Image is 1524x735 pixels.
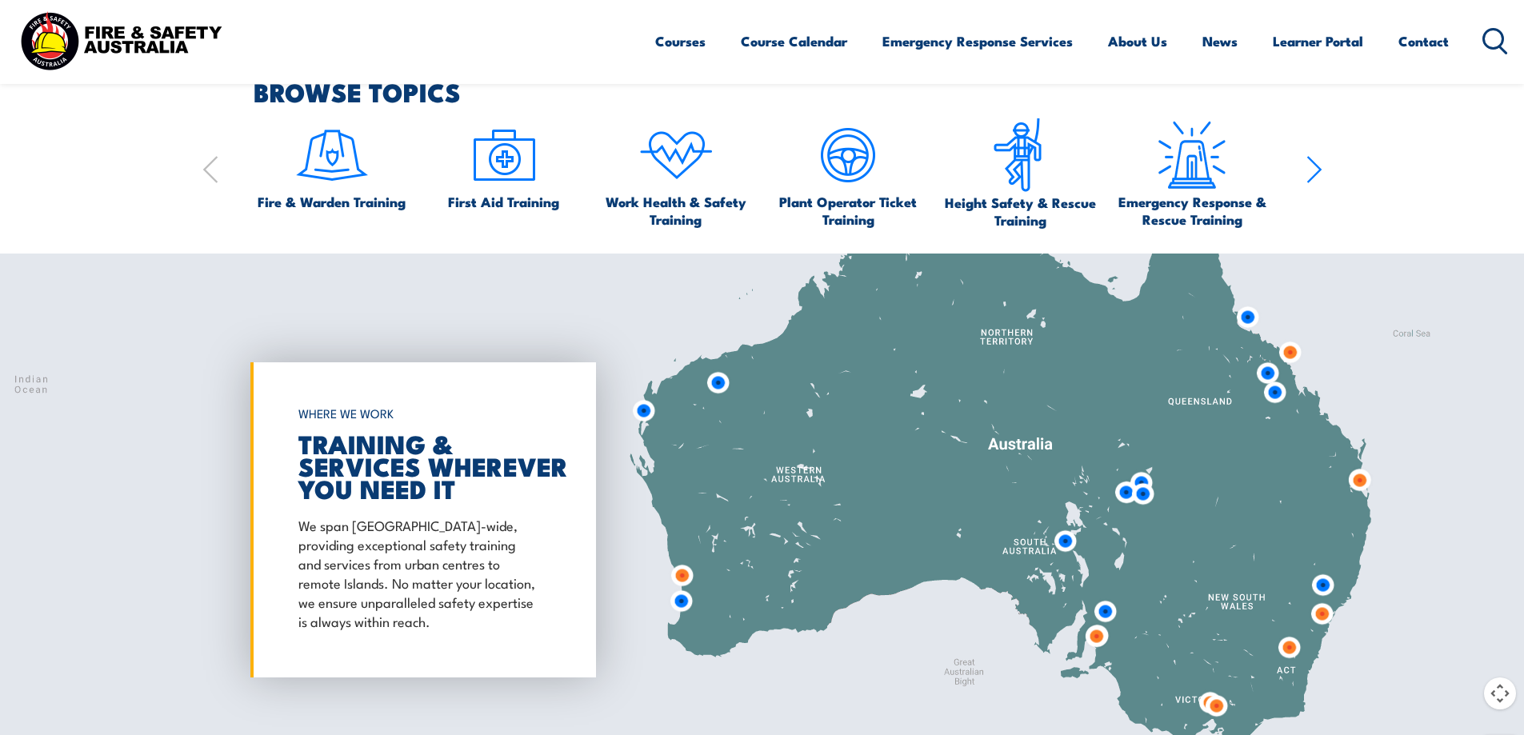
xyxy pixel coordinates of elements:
a: Height Safety & Rescue Training [942,118,1098,229]
img: Emergency Response Icon [1154,118,1230,193]
a: Fire & Warden Training [258,118,406,210]
a: Emergency Response & Rescue Training [1114,118,1270,228]
a: First Aid Training [448,118,559,210]
img: icon-1 [294,118,370,193]
span: Emergency Response & Rescue Training [1114,193,1270,228]
a: Course Calendar [741,20,847,62]
img: icon-6 [982,118,1058,194]
button: Map camera controls [1484,677,1516,709]
a: Contact [1398,20,1449,62]
h2: BROWSE TOPICS [254,80,1322,102]
a: Courses [655,20,706,62]
img: icon-5 [810,118,886,193]
a: Plant Operator Ticket Training [770,118,926,228]
span: Fire & Warden Training [258,193,406,210]
span: Plant Operator Ticket Training [770,193,926,228]
p: We span [GEOGRAPHIC_DATA]-wide, providing exceptional safety training and services from urban cen... [298,515,540,630]
span: Height Safety & Rescue Training [942,194,1098,229]
span: Work Health & Safety Training [598,193,754,228]
img: icon-4 [638,118,714,193]
img: icon-2 [466,118,542,193]
span: First Aid Training [448,193,559,210]
h2: TRAINING & SERVICES WHEREVER YOU NEED IT [298,432,540,499]
a: News [1202,20,1238,62]
h6: WHERE WE WORK [298,399,540,428]
a: Learner Portal [1273,20,1363,62]
a: Emergency Response Services [882,20,1073,62]
a: About Us [1108,20,1167,62]
a: Work Health & Safety Training [598,118,754,228]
